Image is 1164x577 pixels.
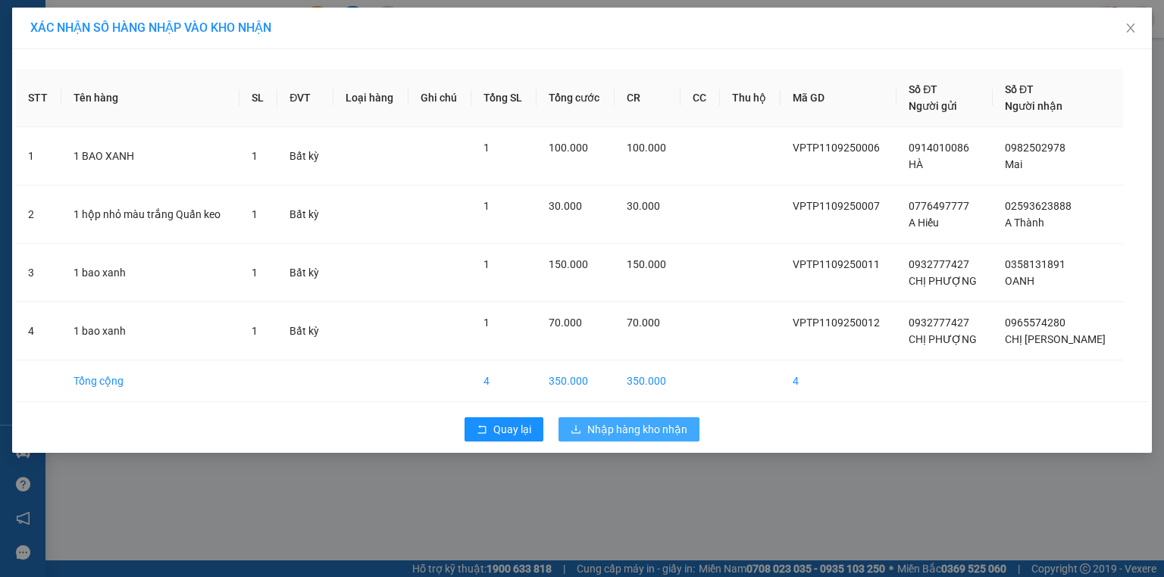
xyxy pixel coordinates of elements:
[471,69,537,127] th: Tổng SL
[793,142,880,154] span: VPTP1109250006
[909,83,937,95] span: Số ĐT
[239,69,277,127] th: SL
[252,208,258,220] span: 1
[549,200,582,212] span: 30.000
[627,142,666,154] span: 100.000
[1005,83,1034,95] span: Số ĐT
[627,317,660,329] span: 70.000
[61,186,239,244] td: 1 hộp nhỏ màu trắng Quấn keo
[1005,158,1022,170] span: Mai
[615,360,681,402] td: 350.000
[333,69,408,127] th: Loại hàng
[720,69,781,127] th: Thu hộ
[16,127,61,186] td: 1
[252,150,258,162] span: 1
[1109,8,1152,50] button: Close
[627,258,666,270] span: 150.000
[1005,200,1072,212] span: 02593623888
[408,69,471,127] th: Ghi chú
[1005,142,1065,154] span: 0982502978
[587,421,687,438] span: Nhập hàng kho nhận
[1005,217,1044,229] span: A Thành
[61,69,239,127] th: Tên hàng
[615,69,681,127] th: CR
[537,69,615,127] th: Tổng cước
[277,244,333,302] td: Bất kỳ
[277,127,333,186] td: Bất kỳ
[1005,275,1034,287] span: OANH
[793,200,880,212] span: VPTP1109250007
[909,158,923,170] span: HÀ
[277,69,333,127] th: ĐVT
[30,20,271,35] span: XÁC NHẬN SỐ HÀNG NHẬP VÀO KHO NHẬN
[571,424,581,436] span: download
[16,186,61,244] td: 2
[627,200,660,212] span: 30.000
[16,244,61,302] td: 3
[909,333,977,345] span: CHỊ PHƯỢNG
[1005,100,1062,112] span: Người nhận
[483,317,490,329] span: 1
[252,325,258,337] span: 1
[781,360,896,402] td: 4
[549,258,588,270] span: 150.000
[793,258,880,270] span: VPTP1109250011
[493,421,531,438] span: Quay lại
[681,69,720,127] th: CC
[16,69,61,127] th: STT
[781,69,896,127] th: Mã GD
[483,200,490,212] span: 1
[793,317,880,329] span: VPTP1109250012
[252,267,258,279] span: 1
[1125,22,1137,34] span: close
[909,200,969,212] span: 0776497777
[537,360,615,402] td: 350.000
[61,127,239,186] td: 1 BAO XANH
[16,302,61,360] td: 4
[909,275,977,287] span: CHỊ PHƯỢNG
[1005,317,1065,329] span: 0965574280
[61,302,239,360] td: 1 bao xanh
[277,186,333,244] td: Bất kỳ
[559,417,699,441] button: downloadNhập hàng kho nhận
[477,424,487,436] span: rollback
[465,417,543,441] button: rollbackQuay lại
[1005,333,1106,345] span: CHỊ [PERSON_NAME]
[909,217,939,229] span: A Hiếu
[483,258,490,270] span: 1
[471,360,537,402] td: 4
[61,244,239,302] td: 1 bao xanh
[909,317,969,329] span: 0932777427
[909,100,957,112] span: Người gửi
[549,142,588,154] span: 100.000
[277,302,333,360] td: Bất kỳ
[549,317,582,329] span: 70.000
[909,142,969,154] span: 0914010086
[1005,258,1065,270] span: 0358131891
[483,142,490,154] span: 1
[909,258,969,270] span: 0932777427
[61,360,239,402] td: Tổng cộng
